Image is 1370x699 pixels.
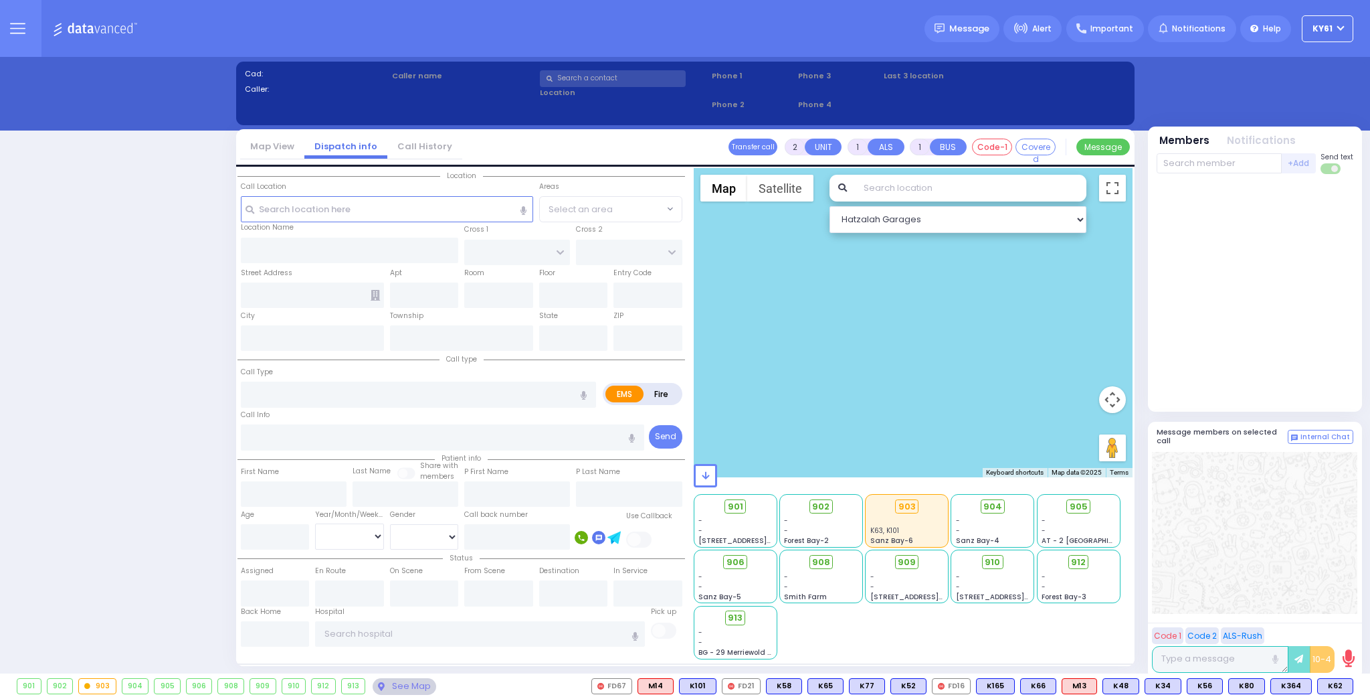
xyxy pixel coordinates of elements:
[870,572,874,582] span: -
[849,678,885,694] div: BLS
[766,678,802,694] div: K58
[985,556,1000,569] span: 910
[539,566,579,576] label: Destination
[241,467,279,477] label: First Name
[549,203,613,216] span: Select an area
[1076,139,1130,155] button: Message
[312,679,335,694] div: 912
[540,70,686,87] input: Search a contact
[849,678,885,694] div: K77
[784,572,788,582] span: -
[1187,678,1223,694] div: BLS
[956,582,960,592] span: -
[241,181,286,192] label: Call Location
[439,354,484,364] span: Call type
[983,500,1002,514] span: 904
[1071,556,1086,569] span: 912
[1227,133,1296,149] button: Notifications
[868,139,904,155] button: ALS
[698,647,773,657] span: BG - 29 Merriewold S.
[539,181,559,192] label: Areas
[932,678,971,694] div: FD16
[1317,678,1353,694] div: K62
[304,140,387,153] a: Dispatch info
[898,556,916,569] span: 909
[805,139,842,155] button: UNIT
[241,510,254,520] label: Age
[241,566,274,576] label: Assigned
[539,311,558,321] label: State
[972,139,1012,155] button: Code-1
[122,679,149,694] div: 904
[17,679,41,694] div: 901
[342,679,365,694] div: 913
[855,175,1086,202] input: Search location
[597,683,604,690] img: red-radio-icon.svg
[464,467,508,477] label: P First Name
[371,290,380,301] span: Other building occupants
[1145,678,1181,694] div: K34
[700,175,747,202] button: Show street map
[240,140,304,153] a: Map View
[679,678,716,694] div: BLS
[956,592,1082,602] span: [STREET_ADDRESS][PERSON_NAME]
[241,222,294,233] label: Location Name
[1042,536,1141,546] span: AT - 2 [GEOGRAPHIC_DATA]
[241,311,255,321] label: City
[576,467,620,477] label: P Last Name
[938,683,945,690] img: red-radio-icon.svg
[1042,572,1046,582] span: -
[698,582,702,592] span: -
[1032,23,1052,35] span: Alert
[1042,526,1046,536] span: -
[1312,23,1333,35] span: KY61
[390,311,423,321] label: Township
[1159,133,1209,149] button: Members
[315,566,346,576] label: En Route
[1320,162,1342,175] label: Turn off text
[353,466,391,477] label: Last Name
[798,99,880,110] span: Phone 4
[812,556,830,569] span: 908
[241,367,273,378] label: Call Type
[728,611,743,625] span: 913
[464,510,528,520] label: Call back number
[728,683,735,690] img: red-radio-icon.svg
[1291,435,1298,441] img: comment-alt.png
[605,386,644,402] label: EMS
[784,582,788,592] span: -
[241,607,281,617] label: Back Home
[643,386,680,402] label: Fire
[1099,175,1126,202] button: Toggle fullscreen view
[784,592,827,602] span: Smith Farm
[956,526,960,536] span: -
[1090,23,1133,35] span: Important
[679,678,716,694] div: K101
[1263,23,1281,35] span: Help
[698,627,702,637] span: -
[241,268,292,279] label: Street Address
[1228,678,1265,694] div: K80
[895,499,918,514] div: 903
[390,566,423,576] label: On Scene
[464,268,484,279] label: Room
[387,140,462,153] a: Call History
[187,679,212,694] div: 906
[1172,23,1226,35] span: Notifications
[1302,15,1353,42] button: KY61
[420,461,458,471] small: Share with
[870,536,913,546] span: Sanz Bay-6
[698,592,741,602] span: Sanz Bay-5
[315,510,384,520] div: Year/Month/Week/Day
[784,536,829,546] span: Forest Bay-2
[1157,428,1288,445] h5: Message members on selected call
[1042,592,1086,602] span: Forest Bay-3
[1145,678,1181,694] div: BLS
[420,471,454,481] span: members
[728,500,743,514] span: 901
[241,410,270,420] label: Call Info
[392,70,535,82] label: Caller name
[638,678,674,694] div: ALS
[1102,678,1139,694] div: K48
[1221,627,1264,644] button: ALS-Rush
